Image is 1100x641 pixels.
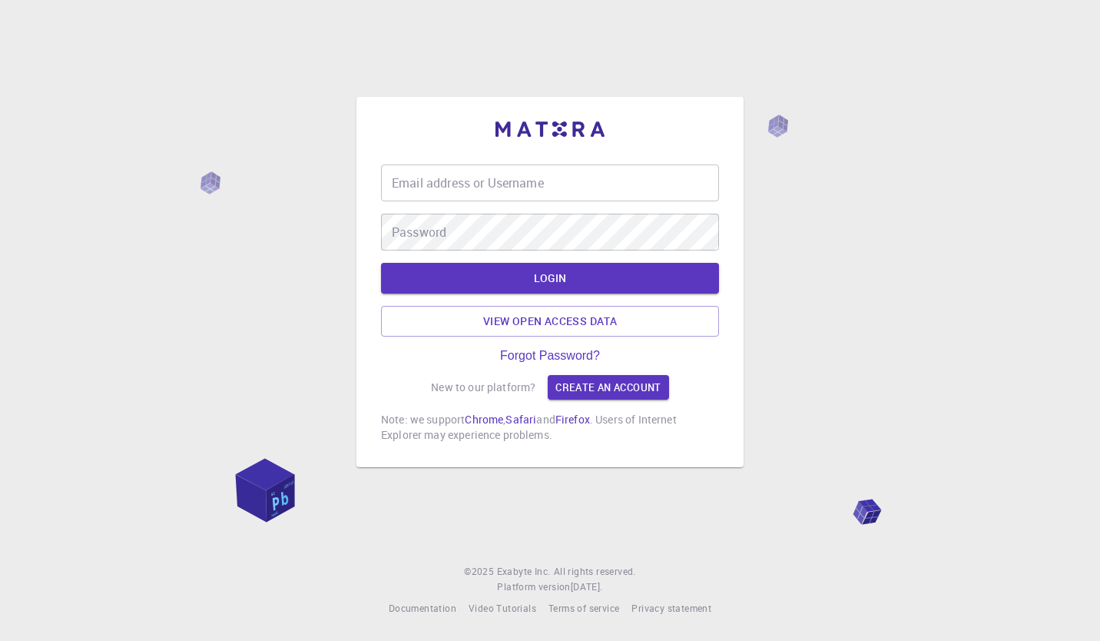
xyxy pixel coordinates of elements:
span: Exabyte Inc. [497,565,551,577]
a: Safari [505,412,536,427]
a: Firefox [555,412,590,427]
span: © 2025 [464,564,496,580]
span: [DATE] . [571,580,603,593]
a: [DATE]. [571,580,603,595]
p: New to our platform? [431,380,535,395]
p: Note: we support , and . Users of Internet Explorer may experience problems. [381,412,719,443]
a: View open access data [381,306,719,337]
a: Video Tutorials [469,601,536,616]
a: Chrome [465,412,503,427]
a: Documentation [389,601,456,616]
a: Create an account [548,375,668,400]
a: Terms of service [548,601,619,616]
span: All rights reserved. [554,564,636,580]
span: Terms of service [548,602,619,614]
span: Documentation [389,602,456,614]
span: Video Tutorials [469,602,536,614]
span: Platform version [497,580,570,595]
a: Privacy statement [631,601,711,616]
a: Exabyte Inc. [497,564,551,580]
a: Forgot Password? [500,349,600,363]
span: Privacy statement [631,602,711,614]
button: LOGIN [381,263,719,294]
